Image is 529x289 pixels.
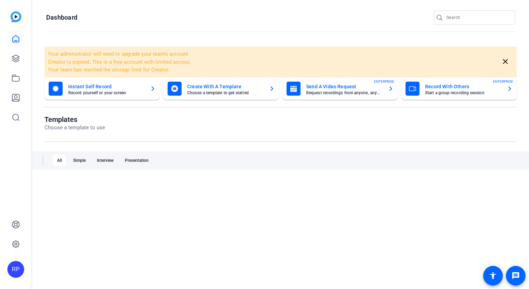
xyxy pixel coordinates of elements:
li: Your team has reached the storage limit for Creator. [48,66,426,74]
div: RP [7,261,24,278]
div: Interview [93,155,118,166]
div: Simple [69,155,90,166]
span: ENTERPRISE [493,79,513,84]
button: Send A Video RequestRequest recordings from anyone, anywhereENTERPRISE [282,77,398,100]
mat-card-subtitle: Request recordings from anyone, anywhere [306,91,382,95]
mat-card-title: Record With Others [425,82,501,91]
p: Choose a template to use [44,124,105,132]
mat-card-title: Instant Self Record [68,82,144,91]
mat-card-subtitle: Choose a template to get started [187,91,263,95]
h1: Dashboard [46,13,77,22]
mat-card-subtitle: Record yourself or your screen [68,91,144,95]
img: blue-gradient.svg [10,11,21,22]
li: Creator is expired. This is a free account with limited access. [48,58,426,66]
span: ENTERPRISE [374,79,394,84]
mat-card-title: Create With A Template [187,82,263,91]
mat-icon: close [501,57,510,66]
div: Presentation [121,155,153,166]
mat-card-title: Send A Video Request [306,82,382,91]
h1: Templates [44,115,105,124]
mat-card-subtitle: Start a group recording session [425,91,501,95]
mat-icon: accessibility [489,271,497,280]
mat-icon: message [512,271,520,280]
button: Create With A TemplateChoose a template to get started [163,77,279,100]
button: Record With OthersStart a group recording sessionENTERPRISE [401,77,517,100]
button: Instant Self RecordRecord yourself or your screen [44,77,160,100]
span: Your administrator will need to upgrade your team's account [48,51,188,57]
input: Search [446,13,509,22]
div: All [53,155,66,166]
